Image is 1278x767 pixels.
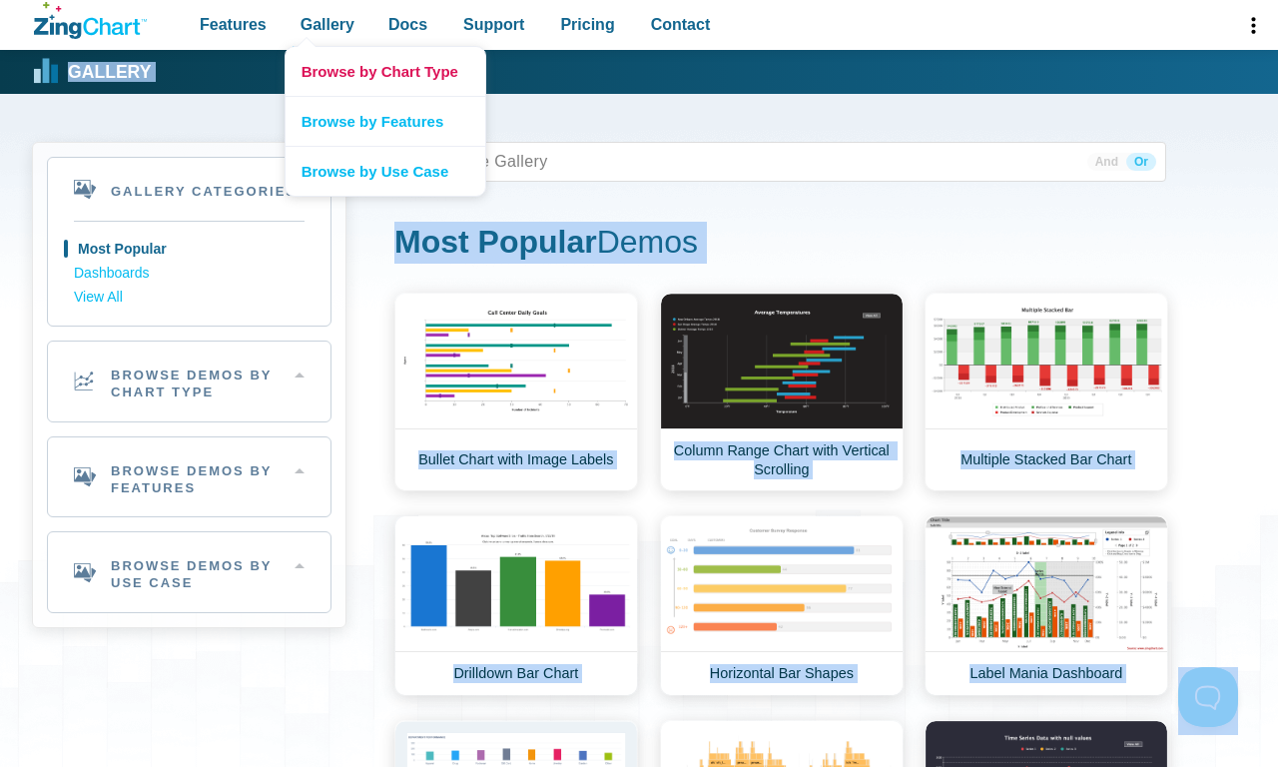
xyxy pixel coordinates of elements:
span: Or [1126,153,1156,171]
h2: Browse Demos By Features [48,437,330,517]
a: Column Range Chart with Vertical Scrolling [660,293,904,491]
a: View All [74,286,305,310]
a: Multiple Stacked Bar Chart [925,293,1168,491]
span: Docs [388,11,427,38]
span: Contact [651,11,711,38]
a: Browse by Chart Type [286,47,485,96]
a: ZingChart Logo. Click to return to the homepage [34,2,147,39]
a: Most Popular [74,238,305,262]
iframe: Toggle Customer Support [1178,667,1238,727]
a: Browse by Features [286,96,485,146]
a: Drilldown Bar Chart [394,515,638,696]
span: And [1087,153,1126,171]
span: Support [463,11,524,38]
h2: Browse Demos By Use Case [48,532,330,612]
h2: Gallery Categories [48,158,330,221]
strong: Most Popular [394,224,597,260]
span: Features [200,11,267,38]
span: Gallery [301,11,354,38]
a: Browse by Use Case [286,146,485,196]
h1: Demos [394,222,1166,267]
a: Gallery [34,57,151,87]
a: Bullet Chart with Image Labels [394,293,638,491]
a: Dashboards [74,262,305,286]
h2: Browse Demos By Chart Type [48,342,330,421]
strong: Gallery [68,64,151,82]
a: Horizontal Bar Shapes [660,515,904,696]
span: Pricing [560,11,614,38]
a: Label Mania Dashboard [925,515,1168,696]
